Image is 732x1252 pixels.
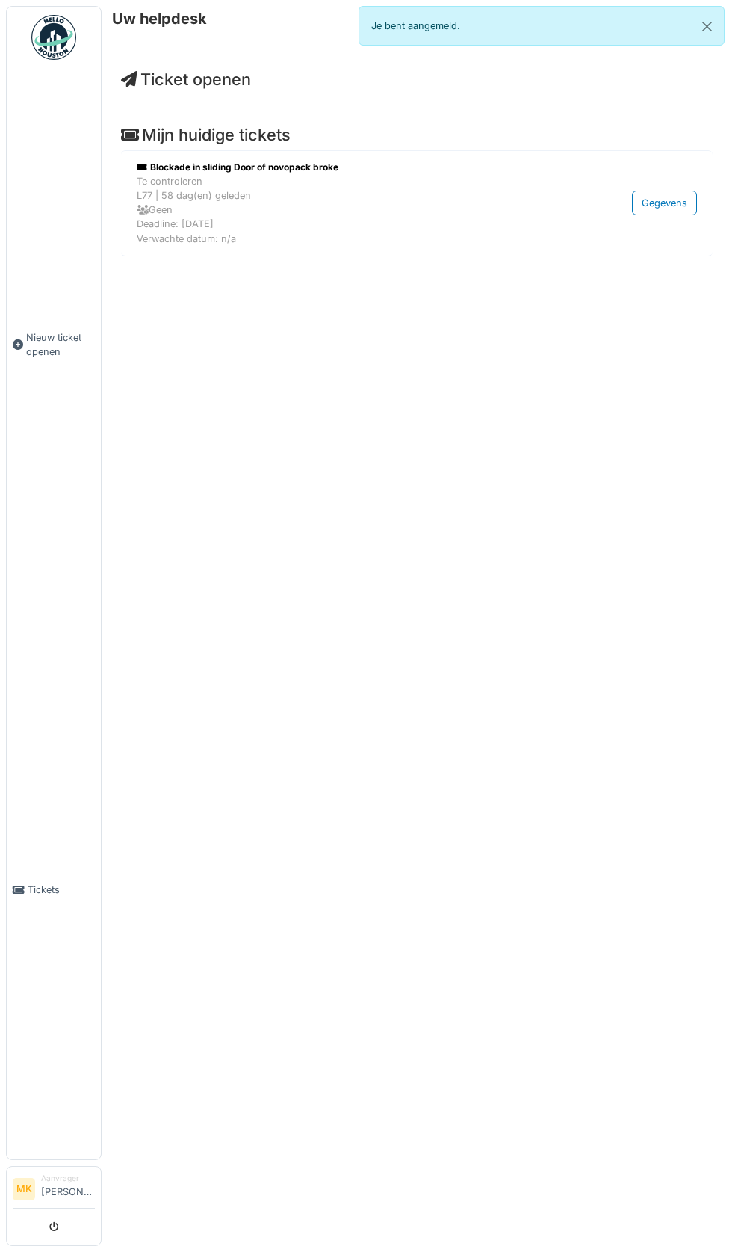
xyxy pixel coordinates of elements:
[690,7,724,46] button: Close
[137,161,568,174] div: Blockade in sliding Door of novopack broke
[26,330,95,359] span: Nieuw ticket openen
[632,191,697,215] div: Gegevens
[112,10,207,28] h6: Uw helpdesk
[7,621,101,1160] a: Tickets
[41,1173,95,1205] li: [PERSON_NAME]
[133,157,701,250] a: Blockade in sliding Door of novopack broke Te controlerenL77 | 58 dag(en) geleden GeenDeadline: [...
[28,883,95,897] span: Tickets
[31,15,76,60] img: Badge_color-CXgf-gQk.svg
[13,1173,95,1209] a: MK Aanvrager[PERSON_NAME]
[359,6,725,46] div: Je bent aangemeld.
[137,174,568,246] div: Te controleren L77 | 58 dag(en) geleden Geen Deadline: [DATE] Verwachte datum: n/a
[13,1178,35,1200] li: MK
[41,1173,95,1184] div: Aanvrager
[7,68,101,621] a: Nieuw ticket openen
[121,125,713,144] h4: Mijn huidige tickets
[121,70,251,89] a: Ticket openen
